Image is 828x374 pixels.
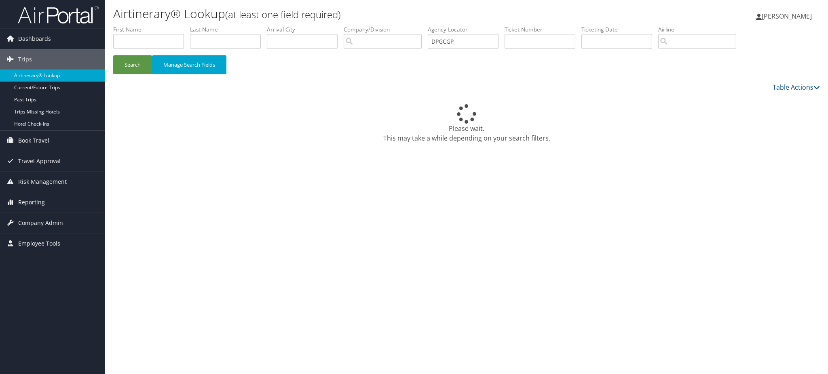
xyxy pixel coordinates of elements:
[762,12,812,21] span: [PERSON_NAME]
[18,213,63,233] span: Company Admin
[18,29,51,49] span: Dashboards
[18,172,67,192] span: Risk Management
[18,130,49,151] span: Book Travel
[152,55,226,74] button: Manage Search Fields
[773,83,820,92] a: Table Actions
[344,25,428,34] label: Company/Division
[756,4,820,28] a: [PERSON_NAME]
[18,5,99,24] img: airportal-logo.png
[267,25,344,34] label: Arrival City
[18,233,60,254] span: Employee Tools
[18,49,32,69] span: Trips
[113,5,584,22] h1: Airtinerary® Lookup
[505,25,581,34] label: Ticket Number
[428,25,505,34] label: Agency Locator
[113,55,152,74] button: Search
[225,8,341,21] small: (at least one field required)
[113,104,820,143] div: Please wait. This may take a while depending on your search filters.
[113,25,190,34] label: First Name
[18,192,45,212] span: Reporting
[581,25,658,34] label: Ticketing Date
[190,25,267,34] label: Last Name
[18,151,61,171] span: Travel Approval
[658,25,742,34] label: Airline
